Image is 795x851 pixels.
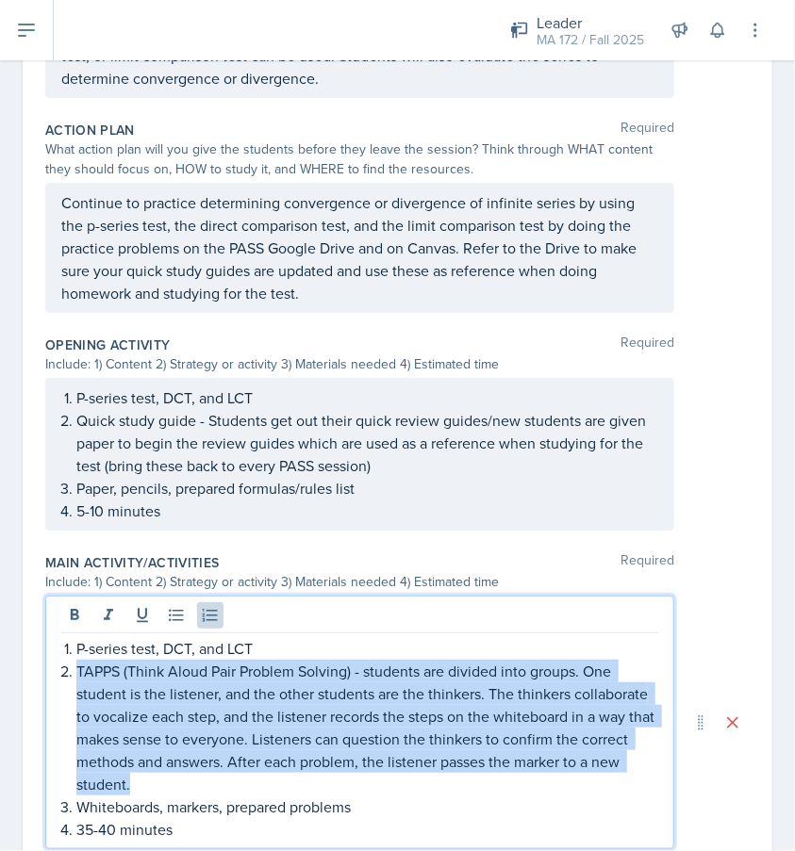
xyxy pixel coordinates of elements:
div: Include: 1) Content 2) Strategy or activity 3) Materials needed 4) Estimated time [45,572,674,592]
p: P-series test, DCT, and LCT [76,637,658,660]
div: What action plan will you give the students before they leave the session? Think through WHAT con... [45,139,674,179]
label: Action Plan [45,121,135,139]
div: Include: 1) Content 2) Strategy or activity 3) Materials needed 4) Estimated time [45,354,674,374]
p: Whiteboards, markers, prepared problems [76,795,658,818]
p: Continue to practice determining convergence or divergence of infinite series by using the p-seri... [61,191,658,304]
p: 35-40 minutes [76,818,658,841]
span: Required [621,553,674,572]
p: P-series test, DCT, and LCT [76,386,658,409]
p: Quick study guide - Students get out their quick review guides/new students are given paper to be... [76,409,658,477]
p: 5-10 minutes [76,499,658,522]
label: Main Activity/Activities [45,553,219,572]
label: Opening Activity [45,335,171,354]
div: Leader [537,11,644,34]
span: Required [621,335,674,354]
p: TAPPS (Think Aloud Pair Problem Solving) - students are divided into groups. One student is the l... [76,660,658,795]
p: Paper, pencils, prepared formulas/rules list [76,477,658,499]
span: Required [621,121,674,139]
div: MA 172 / Fall 2025 [537,30,644,50]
